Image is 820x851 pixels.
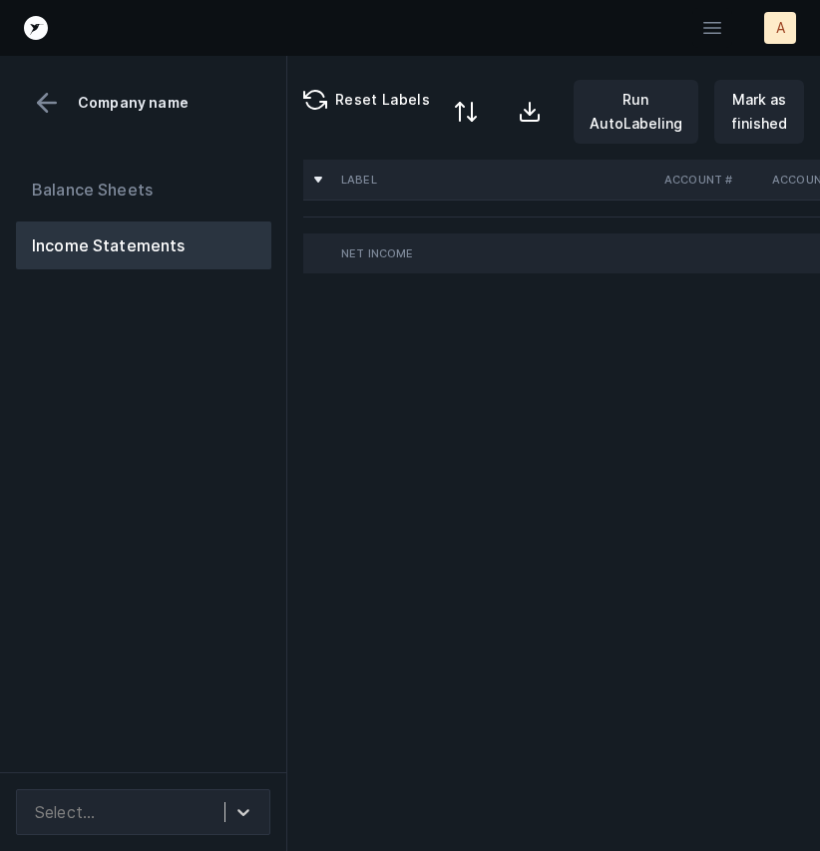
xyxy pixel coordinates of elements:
button: Balance Sheets [16,166,271,213]
button: Reset Labels [287,80,446,120]
div: Company name [16,88,270,118]
button: Run AutoLabeling [574,80,698,144]
p: Mark as finished [730,88,788,136]
button: Mark as finished [714,80,804,144]
p: A [776,18,785,38]
th: Label [333,160,656,200]
button: Income Statements [16,221,271,269]
td: Net Income [333,233,656,273]
div: Select... [35,800,95,824]
th: Account # [656,160,764,200]
p: Run AutoLabeling [590,88,682,136]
